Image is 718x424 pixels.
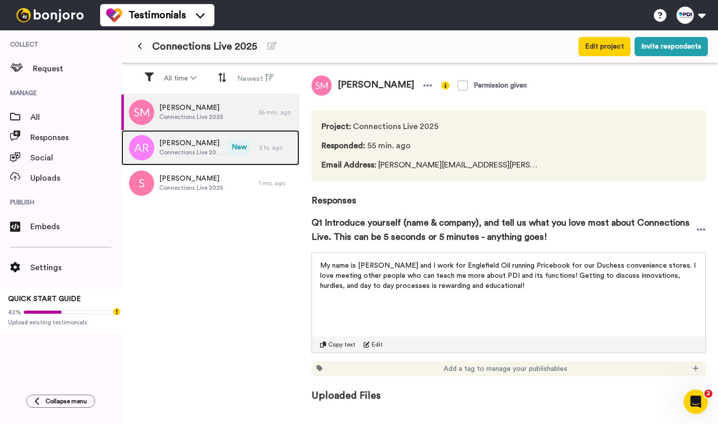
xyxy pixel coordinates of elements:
span: Project : [322,122,351,131]
span: Copy text [328,341,355,349]
span: Responses [311,181,706,207]
a: [PERSON_NAME]Connections Live 20251 mo. ago [121,165,299,201]
img: info-yellow.svg [441,81,450,90]
span: [PERSON_NAME] [159,174,223,184]
span: [PERSON_NAME] [332,75,420,96]
span: Uploaded Files [311,376,706,403]
img: ar.png [129,135,154,160]
img: sm.png [129,100,154,125]
span: New [228,140,251,155]
span: Uploads [30,172,121,184]
span: Testimonials [128,8,186,22]
span: Social [30,152,121,164]
span: Upload existing testimonials [8,318,113,326]
span: All [30,111,121,123]
span: Connections Live 2025 [152,39,257,54]
div: 3 hr. ago [259,144,294,152]
span: Connections Live 2025 [322,120,540,133]
span: QUICK START GUIDE [8,295,81,303]
button: Invite respondents [635,37,708,56]
button: Collapse menu [26,395,95,408]
span: [PERSON_NAME] [159,138,222,148]
img: tm-color.svg [106,7,122,23]
span: Connections Live 2025 [159,148,222,156]
img: sm.png [311,75,332,96]
span: Add a tag to manage your publishables [443,364,567,374]
span: Responded : [322,142,365,150]
span: [PERSON_NAME][EMAIL_ADDRESS][PERSON_NAME][DOMAIN_NAME] [322,159,540,171]
span: Settings [30,262,121,274]
div: Tooltip anchor [112,307,121,316]
span: Collapse menu [46,397,87,405]
span: Q1 Introduce yourself (name & company), and tell us what you love most about Connections Live. Th... [311,216,696,244]
a: [PERSON_NAME]Connections Live 2025New3 hr. ago [121,130,299,165]
img: bj-logo-header-white.svg [12,8,88,22]
button: All time [158,69,202,88]
button: Edit project [578,37,631,56]
span: Embeds [30,221,121,233]
span: Connections Live 2025 [159,184,223,192]
div: Permission given [474,80,527,91]
span: [PERSON_NAME] [159,103,223,113]
span: Edit [372,341,383,349]
span: Request [33,63,121,75]
div: 55 min. ago [259,108,294,116]
a: [PERSON_NAME]Connections Live 202555 min. ago [121,95,299,130]
div: 1 mo. ago [259,179,294,187]
button: Newest [231,69,280,88]
span: Connections Live 2025 [159,113,223,121]
img: s.png [129,171,154,196]
span: 42% [8,308,21,316]
span: Email Address : [322,161,376,169]
span: 2 [704,390,712,398]
iframe: Intercom live chat [684,390,708,414]
span: Responses [30,132,121,144]
span: My name is [PERSON_NAME] and I work for Englefield Oil running Pricebook for our Duchess convenie... [320,262,698,289]
span: 55 min. ago [322,140,540,152]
